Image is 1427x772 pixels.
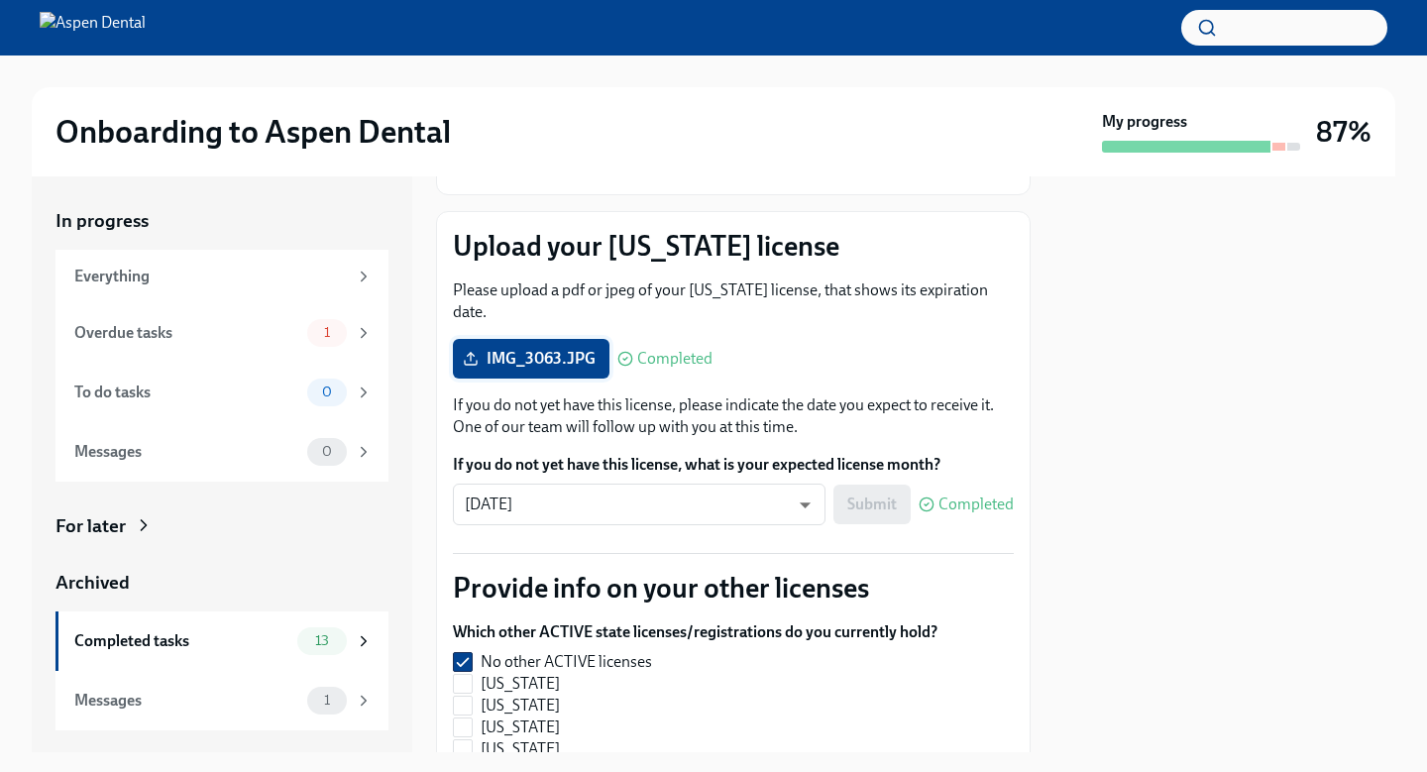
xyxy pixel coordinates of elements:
h3: 87% [1316,114,1372,150]
div: Messages [74,690,299,712]
a: To do tasks0 [55,363,388,422]
a: Messages0 [55,422,388,482]
a: In progress [55,208,388,234]
span: Completed [637,351,713,367]
a: Completed tasks13 [55,611,388,671]
span: [US_STATE] [481,673,560,695]
span: 1 [312,325,342,340]
span: No other ACTIVE licenses [481,651,652,673]
span: 13 [303,633,341,648]
span: [US_STATE] [481,738,560,760]
div: Completed tasks [74,630,289,652]
a: Overdue tasks1 [55,303,388,363]
p: If you do not yet have this license, please indicate the date you expect to receive it. One of ou... [453,394,1014,438]
span: IMG_3063.JPG [467,349,596,369]
span: 0 [310,444,344,459]
a: Archived [55,570,388,596]
div: Messages [74,441,299,463]
p: Upload your [US_STATE] license [453,228,1014,264]
div: For later [55,513,126,539]
img: Aspen Dental [40,12,146,44]
div: [DATE] [453,484,825,525]
label: If you do not yet have this license, what is your expected license month? [453,454,1014,476]
a: Messages1 [55,671,388,730]
a: For later [55,513,388,539]
span: [US_STATE] [481,695,560,717]
h2: Onboarding to Aspen Dental [55,112,451,152]
strong: My progress [1102,111,1187,133]
label: IMG_3063.JPG [453,339,609,379]
a: Everything [55,250,388,303]
div: To do tasks [74,382,299,403]
p: Please upload a pdf or jpeg of your [US_STATE] license, that shows its expiration date. [453,279,1014,323]
span: 1 [312,693,342,708]
label: Which other ACTIVE state licenses/registrations do you currently hold? [453,621,937,643]
span: 0 [310,385,344,399]
p: Provide info on your other licenses [453,570,1014,606]
span: Completed [938,496,1014,512]
div: Everything [74,266,347,287]
div: Overdue tasks [74,322,299,344]
span: [US_STATE] [481,717,560,738]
